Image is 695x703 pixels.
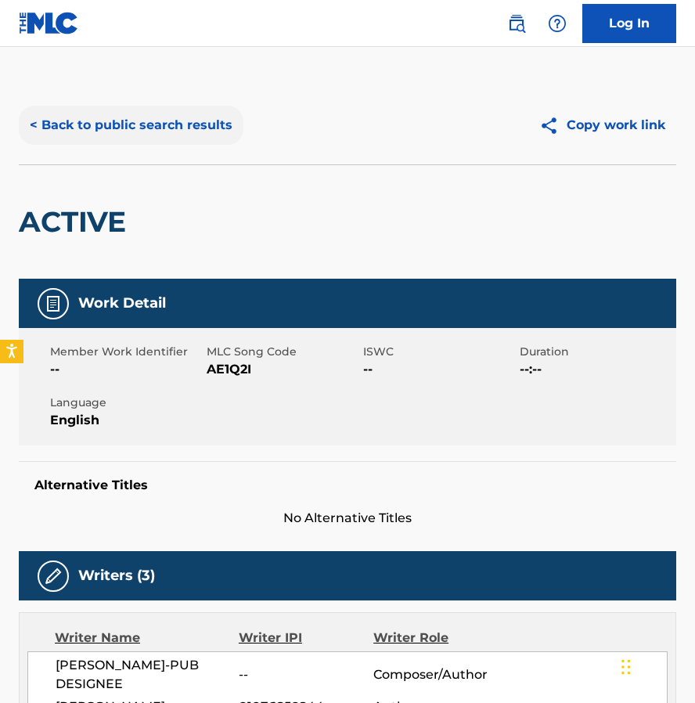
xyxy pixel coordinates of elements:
span: AE1Q2I [207,360,359,379]
a: Public Search [501,8,532,39]
span: -- [363,360,516,379]
span: No Alternative Titles [19,509,676,528]
img: Work Detail [44,294,63,313]
img: Writers [44,567,63,586]
h5: Writers (3) [78,567,155,585]
span: [PERSON_NAME]-PUB DESIGNEE [56,656,239,694]
span: MLC Song Code [207,344,359,360]
span: Duration [520,344,672,360]
div: Drag [621,644,631,690]
h2: ACTIVE [19,204,134,240]
button: < Back to public search results [19,106,243,145]
img: help [548,14,567,33]
span: ISWC [363,344,516,360]
div: Writer Name [55,629,239,647]
span: -- [50,360,203,379]
a: Log In [582,4,676,43]
span: English [50,411,203,430]
img: Copy work link [539,116,567,135]
span: Composer/Author [373,665,495,684]
button: Copy work link [528,106,676,145]
span: --:-- [520,360,672,379]
div: Writer IPI [239,629,373,647]
h5: Alternative Titles [34,478,661,493]
img: search [507,14,526,33]
h5: Work Detail [78,294,166,312]
span: Language [50,395,203,411]
img: MLC Logo [19,12,79,34]
iframe: Chat Widget [617,628,695,703]
span: -- [239,665,373,684]
div: Writer Role [373,629,496,647]
span: Member Work Identifier [50,344,203,360]
div: Help [542,8,573,39]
